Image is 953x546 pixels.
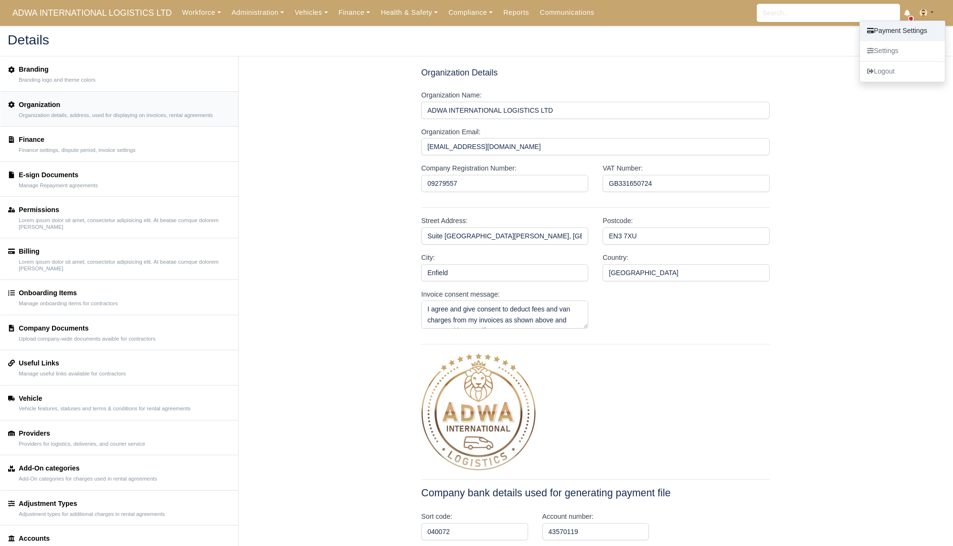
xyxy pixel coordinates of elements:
label: Account number: [542,511,594,522]
h5: Organization Details [421,68,770,78]
a: Providers Providers for logistics, deliveries, and courier service [0,420,238,455]
div: Onboarding Items [19,288,117,299]
label: Company Registration Number: [421,163,516,174]
div: Details [0,25,953,56]
label: City: [421,252,434,263]
a: Permissions Lorem ipsum dolor sit amet, consectetur adipisicing elit. At beatae cumque dolorem [P... [0,197,238,238]
input: Search... [757,4,900,22]
small: Add-On categories for charges used in rental agreements [19,476,157,482]
a: E-sign Documents Manage Repayment agreements [0,162,238,197]
small: Adjustment types for additional charges in rental agreements [19,511,165,518]
a: Vehicle Vehicle features, statuses and terms & conditions for rental agreements [0,385,238,420]
a: Administration [226,3,289,22]
div: E-sign Documents [19,170,98,181]
label: Street Address: [421,215,467,226]
a: Reports [498,3,534,22]
a: Useful Links Manage useful links available for contractors [0,350,238,385]
a: Compliance [443,3,498,22]
a: Logout [860,62,945,82]
div: Vehicle [19,393,191,404]
small: Manage useful links available for contractors [19,371,126,377]
small: Organization details, address, used for displaying on invoices, rental agreements [19,112,213,119]
a: Billing Lorem ipsum dolor sit amet, consectetur adipisicing elit. At beatae cumque dolorem [PERSO... [0,238,238,280]
a: ADWA INTERNATIONAL LOGISTICS LTD [8,4,177,22]
a: Settings [860,41,945,61]
div: Organization [19,99,213,110]
label: Invoice consent message: [421,289,500,300]
label: Postcode: [603,215,633,226]
label: Sort code: [421,511,452,522]
small: Vehicle features, statuses and terms & conditions for rental agreements [19,406,191,412]
h4: Company bank details used for generating payment file [421,487,770,500]
a: Branding Branding logo and theme colors [0,56,238,91]
textarea: I agree and give consent to deduct fees and van charges from my invoices as shown above and appro... [421,300,588,329]
small: Providers for logistics, deliveries, and courier service [19,441,145,448]
div: Adjustment Types [19,498,165,509]
small: Lorem ipsum dolor sit amet, consectetur adipisicing elit. At beatae cumque dolorem [PERSON_NAME] [19,259,230,272]
div: Branding [19,64,95,75]
a: Payment Settings [860,21,945,41]
h2: Details [8,33,945,46]
a: Vehicles [289,3,333,22]
a: Workforce [177,3,226,22]
div: Permissions [19,204,230,215]
small: Manage Repayment agreements [19,182,98,189]
label: VAT Number: [603,163,643,174]
a: Organization Organization details, address, used for displaying on invoices, rental agreements [0,92,238,127]
small: Lorem ipsum dolor sit amet, consectetur adipisicing elit. At beatae cumque dolorem [PERSON_NAME] [19,217,230,230]
div: Accounts [19,533,62,544]
div: Billing [19,246,230,257]
div: Finance [19,134,136,145]
small: Manage onboarding items for contractors [19,300,117,307]
a: Health & Safety [375,3,443,22]
label: Organization Name: [421,90,482,101]
label: Organization Email: [421,127,480,138]
a: Finance [333,3,376,22]
a: Communications [534,3,600,22]
small: Branding logo and theme colors [19,77,95,84]
iframe: Chat Widget [781,435,953,546]
span: ADWA INTERNATIONAL LOGISTICS LTD [8,3,177,22]
small: Finance settings, dispute period, invoice settings [19,147,136,154]
div: Company Documents [19,323,155,334]
a: Company Documents Upload company-wide documents avaible for contractors [0,315,238,350]
small: Upload company-wide documents avaible for contractors [19,336,155,343]
a: Adjustment Types Adjustment types for additional charges in rental agreements [0,491,238,525]
div: Add-On categories [19,463,157,474]
a: Finance Finance settings, dispute period, invoice settings [0,127,238,161]
label: Country: [603,252,628,263]
a: Add-On categories Add-On categories for charges used in rental agreements [0,455,238,490]
a: Onboarding Items Manage onboarding items for contractors [0,280,238,315]
div: Useful Links [19,358,126,369]
div: Providers [19,428,145,439]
